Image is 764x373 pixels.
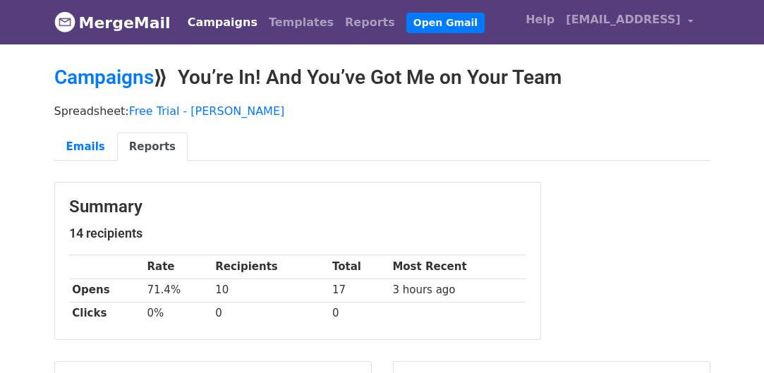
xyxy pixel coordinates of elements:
td: 0 [329,302,389,325]
a: Free Trial - [PERSON_NAME] [129,104,285,118]
th: Total [329,255,389,279]
td: 0% [144,302,212,325]
td: 17 [329,279,389,302]
td: 3 hours ago [389,279,526,302]
a: Templates [263,8,339,37]
a: Reports [117,133,188,161]
p: Spreadsheet: [54,104,710,118]
td: 10 [212,279,329,302]
th: Most Recent [389,255,526,279]
a: Campaigns [54,66,154,89]
h5: 14 recipients [69,226,526,241]
a: [EMAIL_ADDRESS] [560,6,698,39]
td: 0 [212,302,329,325]
img: MergeMail logo [54,11,75,32]
th: Recipients [212,255,329,279]
a: Reports [339,8,401,37]
th: Rate [144,255,212,279]
h2: ⟫ You’re In! And You’ve Got Me on Your Team [54,66,710,90]
h3: Summary [69,197,526,217]
a: Campaigns [182,8,263,37]
a: Open Gmail [406,13,485,33]
a: Help [520,6,560,34]
th: Opens [69,279,144,302]
a: Emails [54,133,117,161]
td: 71.4% [144,279,212,302]
a: MergeMail [54,8,171,37]
th: Clicks [69,302,144,325]
span: [EMAIL_ADDRESS] [566,11,681,28]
